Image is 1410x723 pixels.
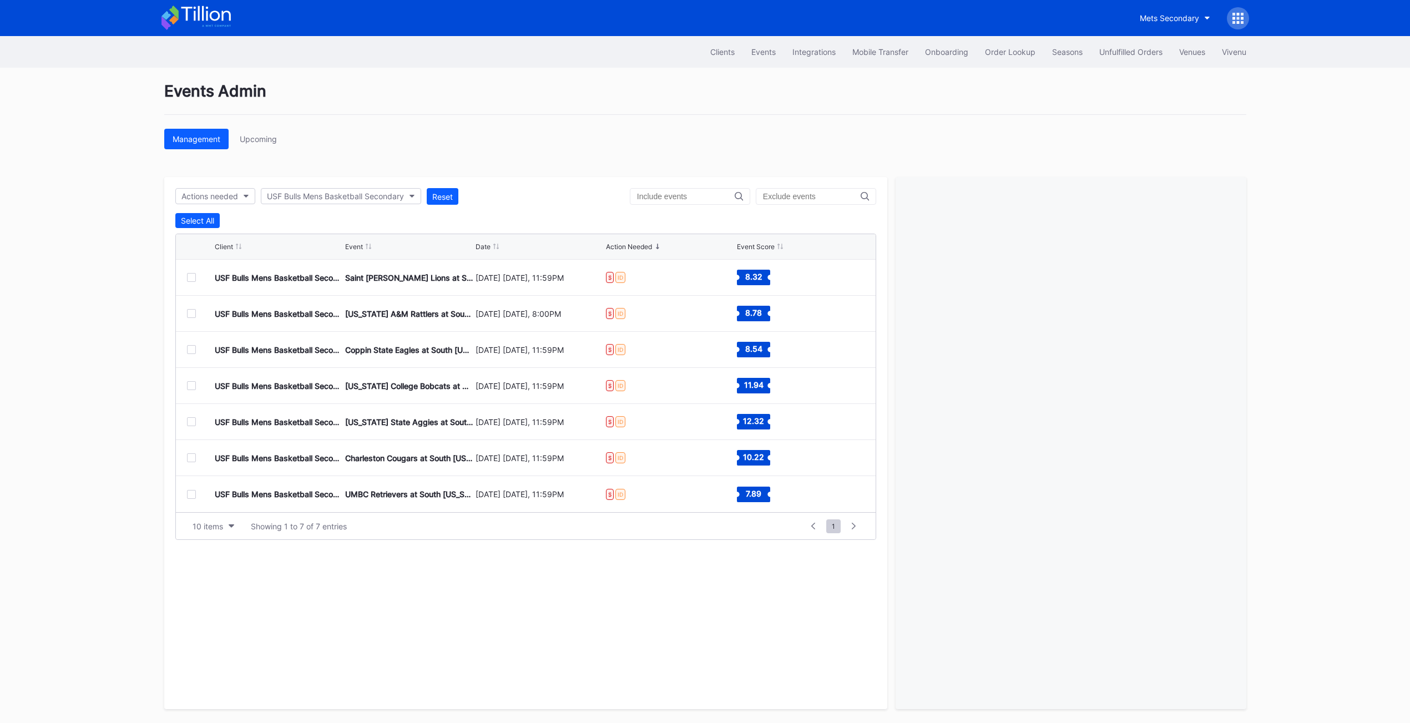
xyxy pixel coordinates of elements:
[427,188,458,205] button: Reset
[1222,47,1246,57] div: Vivenu
[977,42,1044,62] button: Order Lookup
[476,381,603,391] div: [DATE] [DATE], 11:59PM
[345,273,473,282] div: Saint [PERSON_NAME] Lions at South [US_STATE] Bulls Mens Basketball
[1091,42,1171,62] button: Unfulfilled Orders
[215,453,342,463] div: USF Bulls Mens Basketball Secondary
[606,344,614,355] div: $
[751,47,776,57] div: Events
[637,192,735,201] input: Include events
[173,134,220,144] div: Management
[215,242,233,251] div: Client
[164,82,1246,115] div: Events Admin
[345,309,473,318] div: [US_STATE] A&M Rattlers at South [US_STATE] Bulls Mens Basketball
[345,417,473,427] div: [US_STATE] State Aggies at South [US_STATE] Bulls Mens Basketball
[615,452,625,463] div: ID
[746,488,761,498] text: 7.89
[1214,42,1255,62] button: Vivenu
[261,188,421,204] button: USF Bulls Mens Basketball Secondary
[606,416,614,427] div: $
[476,489,603,499] div: [DATE] [DATE], 11:59PM
[476,417,603,427] div: [DATE] [DATE], 11:59PM
[745,272,762,281] text: 8.32
[432,192,453,201] div: Reset
[702,42,743,62] button: Clients
[745,308,762,317] text: 8.78
[1131,8,1219,28] button: Mets Secondary
[240,134,277,144] div: Upcoming
[345,453,473,463] div: Charleston Cougars at South [US_STATE] Bulls Mens Basketball
[181,216,214,225] div: Select All
[917,42,977,62] button: Onboarding
[615,344,625,355] div: ID
[826,519,841,533] span: 1
[606,272,614,283] div: $
[215,345,342,355] div: USF Bulls Mens Basketball Secondary
[844,42,917,62] button: Mobile Transfer
[345,345,473,355] div: Coppin State Eagles at South [US_STATE] Bulls Mens Basketball
[615,272,625,283] div: ID
[1044,42,1091,62] button: Seasons
[606,489,614,500] div: $
[215,273,342,282] div: USF Bulls Mens Basketball Secondary
[215,489,342,499] div: USF Bulls Mens Basketball Secondary
[792,47,836,57] div: Integrations
[744,380,763,390] text: 11.94
[763,192,861,201] input: Exclude events
[251,522,347,531] div: Showing 1 to 7 of 7 entries
[1140,13,1199,23] div: Mets Secondary
[925,47,968,57] div: Onboarding
[743,416,764,426] text: 12.32
[606,452,614,463] div: $
[852,47,908,57] div: Mobile Transfer
[215,417,342,427] div: USF Bulls Mens Basketball Secondary
[615,416,625,427] div: ID
[231,129,285,149] button: Upcoming
[476,273,603,282] div: [DATE] [DATE], 11:59PM
[615,489,625,500] div: ID
[615,380,625,391] div: ID
[175,213,220,228] button: Select All
[175,188,255,204] button: Actions needed
[1099,47,1163,57] div: Unfulfilled Orders
[267,191,404,201] div: USF Bulls Mens Basketball Secondary
[745,344,762,353] text: 8.54
[710,47,735,57] div: Clients
[345,489,473,499] div: UMBC Retrievers at South [US_STATE] Bulls Mens Basketball
[193,522,223,531] div: 10 items
[606,380,614,391] div: $
[743,42,784,62] button: Events
[215,381,342,391] div: USF Bulls Mens Basketball Secondary
[784,42,844,62] button: Integrations
[345,381,473,391] div: [US_STATE] College Bobcats at South [US_STATE] Bulls Mens Basketball
[1052,47,1083,57] div: Seasons
[476,453,603,463] div: [DATE] [DATE], 11:59PM
[215,309,342,318] div: USF Bulls Mens Basketball Secondary
[181,191,238,201] div: Actions needed
[743,452,764,462] text: 10.22
[1171,42,1214,62] button: Venues
[985,47,1035,57] div: Order Lookup
[476,345,603,355] div: [DATE] [DATE], 11:59PM
[606,242,652,251] div: Action Needed
[1179,47,1205,57] div: Venues
[345,242,363,251] div: Event
[606,308,614,319] div: $
[476,242,491,251] div: Date
[164,129,229,149] button: Management
[476,309,603,318] div: [DATE] [DATE], 8:00PM
[615,308,625,319] div: ID
[737,242,775,251] div: Event Score
[187,519,240,534] button: 10 items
